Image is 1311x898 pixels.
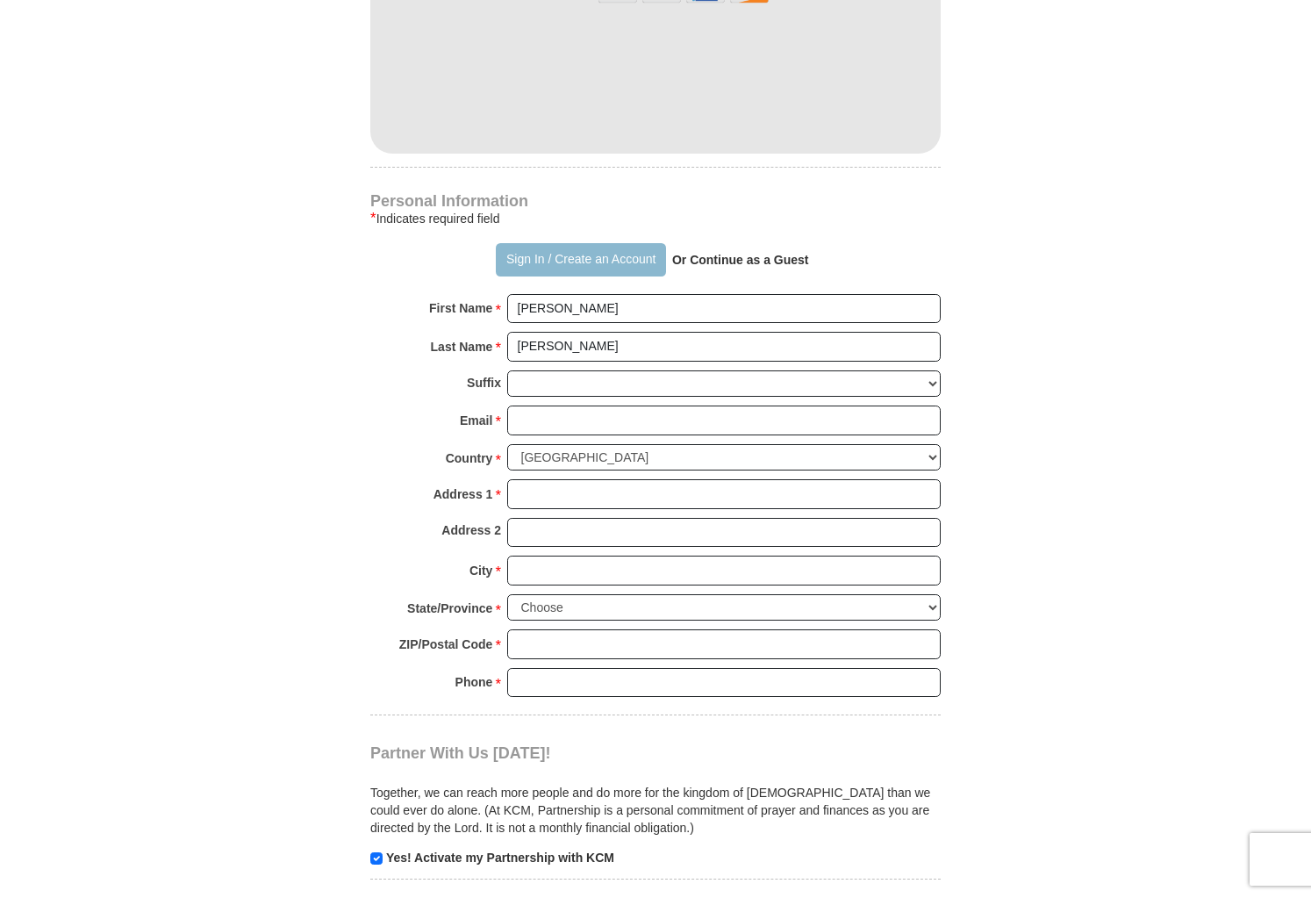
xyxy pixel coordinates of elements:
div: Indicates required field [370,208,941,229]
strong: Email [460,408,492,433]
h4: Personal Information [370,194,941,208]
strong: Phone [455,670,493,694]
p: Together, we can reach more people and do more for the kingdom of [DEMOGRAPHIC_DATA] than we coul... [370,784,941,837]
strong: ZIP/Postal Code [399,632,493,657]
strong: Address 1 [433,482,493,506]
strong: State/Province [407,596,492,621]
span: Partner With Us [DATE]! [370,744,551,762]
strong: Suffix [467,370,501,395]
strong: City [469,558,492,583]
strong: Country [446,446,493,471]
strong: Yes! Activate my Partnership with KCM [386,851,614,865]
strong: Or Continue as a Guest [672,253,809,267]
button: Sign In / Create an Account [496,243,665,277]
strong: Address 2 [441,518,501,542]
strong: Last Name [431,334,493,359]
strong: First Name [429,296,492,320]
